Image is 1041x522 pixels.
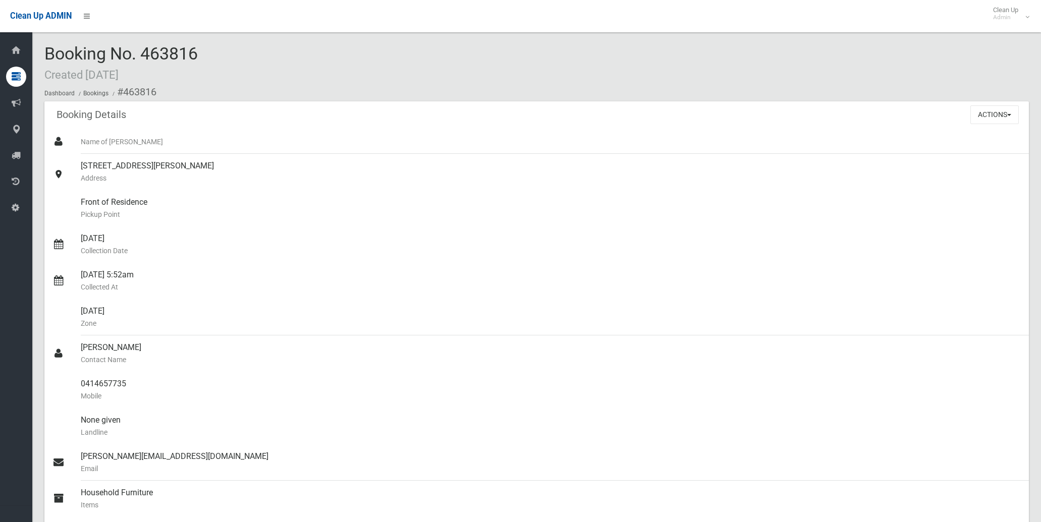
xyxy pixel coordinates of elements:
[44,90,75,97] a: Dashboard
[44,105,138,125] header: Booking Details
[993,14,1018,21] small: Admin
[81,462,1021,475] small: Email
[44,444,1029,481] a: [PERSON_NAME][EMAIL_ADDRESS][DOMAIN_NAME]Email
[988,6,1028,21] span: Clean Up
[81,226,1021,263] div: [DATE]
[81,426,1021,438] small: Landline
[81,299,1021,335] div: [DATE]
[81,136,1021,148] small: Name of [PERSON_NAME]
[81,190,1021,226] div: Front of Residence
[83,90,108,97] a: Bookings
[81,481,1021,517] div: Household Furniture
[81,390,1021,402] small: Mobile
[81,317,1021,329] small: Zone
[81,263,1021,299] div: [DATE] 5:52am
[10,11,72,21] span: Clean Up ADMIN
[970,105,1019,124] button: Actions
[81,245,1021,257] small: Collection Date
[44,68,119,81] small: Created [DATE]
[81,172,1021,184] small: Address
[81,354,1021,366] small: Contact Name
[81,208,1021,220] small: Pickup Point
[81,444,1021,481] div: [PERSON_NAME][EMAIL_ADDRESS][DOMAIN_NAME]
[81,154,1021,190] div: [STREET_ADDRESS][PERSON_NAME]
[81,499,1021,511] small: Items
[81,372,1021,408] div: 0414657735
[44,43,198,83] span: Booking No. 463816
[110,83,156,101] li: #463816
[81,335,1021,372] div: [PERSON_NAME]
[81,408,1021,444] div: None given
[81,281,1021,293] small: Collected At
